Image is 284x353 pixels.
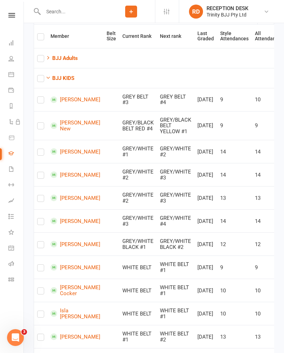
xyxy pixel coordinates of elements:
a: [PERSON_NAME] [50,333,100,340]
a: [PERSON_NAME] [50,171,100,178]
th: Belt Size [103,25,119,48]
td: [DATE] [194,279,217,302]
td: GREY/WHITE #3 [119,209,157,232]
td: [DATE] [194,186,217,209]
a: Roll call kiosk mode [8,257,24,272]
td: [DATE] [194,232,217,256]
button: BJJ KIDS [46,74,74,82]
th: Member [47,25,103,48]
a: [PERSON_NAME] [50,241,100,247]
a: [PERSON_NAME] [50,264,100,271]
div: Trinity BJJ Pty Ltd [207,12,248,18]
th: Current Rank [119,25,157,48]
td: [DATE] [194,209,217,232]
strong: BJJ KIDS [52,75,74,81]
td: GREY BELT #3 [119,88,157,111]
th: Style Attendances [217,25,252,48]
td: [DATE] [194,111,217,140]
td: 14 [217,209,252,232]
td: GREY/BLACK BELT YELLOW #1 [157,111,194,140]
td: GREY/WHITE #2 [119,163,157,186]
td: WHITE BELT #1 [157,256,194,279]
td: GREY/WHITE #2 [157,140,194,163]
td: GREY/WHITE BLACK #1 [119,232,157,256]
td: WHITE BELT [119,302,157,325]
a: What's New [8,225,24,241]
td: WHITE BELT #2 [157,325,194,348]
td: GREY/WHITE #1 [119,140,157,163]
strong: BJJ Adults [52,55,78,61]
a: [PERSON_NAME] [50,96,100,103]
a: [PERSON_NAME] Cocker [50,285,100,296]
td: GREY/WHITE #3 [157,163,194,186]
td: 14 [217,140,252,163]
a: [PERSON_NAME] [50,148,100,155]
td: WHITE BELT #1 [157,279,194,302]
td: [DATE] [194,163,217,186]
a: [PERSON_NAME] New [50,120,100,131]
a: Isla [PERSON_NAME] [50,308,100,319]
th: Select all [34,25,47,48]
td: [DATE] [194,140,217,163]
iframe: Intercom live chat [7,329,24,346]
td: 9 [217,111,252,140]
a: General attendance kiosk mode [8,241,24,257]
td: GREY/WHITE #4 [157,209,194,232]
a: Reports [8,99,24,115]
td: 14 [217,163,252,186]
a: Dashboard [8,36,24,52]
span: 3 [21,329,27,335]
a: People [8,52,24,67]
a: Payments [8,83,24,99]
td: [DATE] [194,325,217,348]
a: [PERSON_NAME] [50,218,100,224]
div: RD [189,5,203,19]
td: [DATE] [194,88,217,111]
td: WHITE BELT #1 [157,302,194,325]
a: Class kiosk mode [8,272,24,288]
a: Assessments [8,194,24,209]
td: GREY BELT #4 [157,88,194,111]
td: 12 [217,232,252,256]
input: Search... [41,7,107,16]
td: [DATE] [194,256,217,279]
td: WHITE BELT [119,256,157,279]
td: GREY/WHITE BLACK #2 [157,232,194,256]
a: Calendar [8,67,24,83]
div: RECEPTION DESK [207,5,248,12]
td: 9 [217,256,252,279]
td: 13 [217,325,252,348]
td: GREY/BLACK BELT RED #4 [119,111,157,140]
td: 10 [217,302,252,325]
td: [DATE] [194,302,217,325]
td: WHITE BELT #1 [119,325,157,348]
a: [PERSON_NAME] [50,195,100,201]
td: 10 [217,279,252,302]
th: Last Graded [194,25,217,48]
th: Next rank [157,25,194,48]
td: GREY/WHITE #2 [119,186,157,209]
td: GREY/WHITE #3 [157,186,194,209]
button: BJJ Adults [46,54,78,62]
td: 13 [217,186,252,209]
td: WHITE BELT [119,279,157,302]
td: 9 [217,88,252,111]
a: Product Sales [8,130,24,146]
